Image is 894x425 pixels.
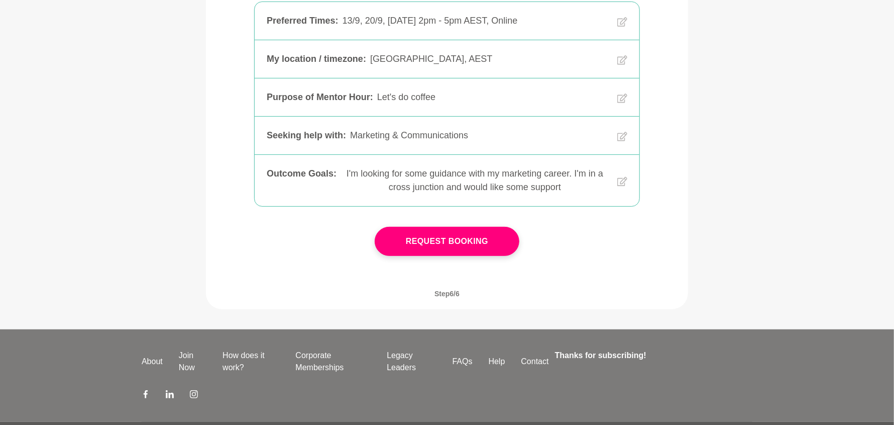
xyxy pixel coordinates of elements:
div: Let's do coffee [377,91,609,104]
div: Seeking help with : [267,129,346,142]
span: Step 6 / 6 [422,278,472,309]
a: Legacy Leaders [379,350,444,374]
div: My location / timezone : [267,52,366,66]
h4: Thanks for subscribing! [555,350,746,362]
a: LinkedIn [166,390,174,402]
a: Instagram [190,390,198,402]
a: FAQs [444,356,481,368]
button: Request Booking [375,227,519,256]
a: Corporate Memberships [287,350,379,374]
a: Contact [513,356,557,368]
div: Preferred Times : [267,14,339,28]
div: [GEOGRAPHIC_DATA], AEST [370,52,609,66]
div: Purpose of Mentor Hour : [267,91,373,104]
a: About [134,356,171,368]
div: Marketing & Communications [350,129,609,142]
div: Outcome Goals : [267,167,337,194]
a: How does it work? [214,350,287,374]
div: 13/9, 20/9, [DATE] 2pm - 5pm AEST, Online [343,14,609,28]
a: Facebook [142,390,150,402]
div: I'm looking for some guidance with my marketing career. I'm in a cross junction and would like so... [341,167,609,194]
a: Join Now [171,350,214,374]
a: Help [481,356,513,368]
